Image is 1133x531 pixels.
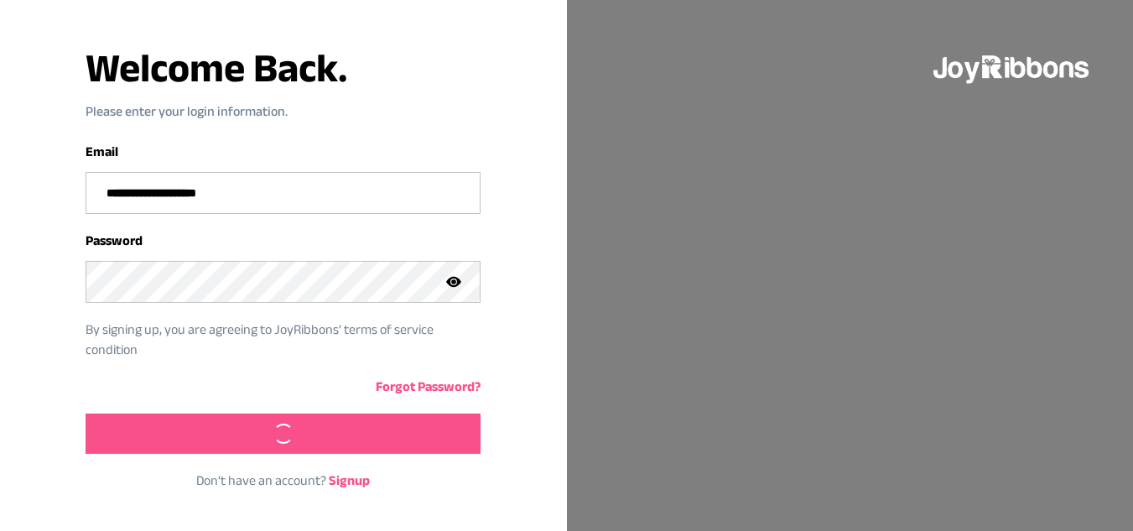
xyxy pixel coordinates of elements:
img: joyribbons [932,40,1093,94]
p: By signing up, you are agreeing to JoyRibbons‘ terms of service condition [86,320,455,360]
p: Don‘t have an account? [86,471,481,491]
label: Password [86,233,143,247]
h3: Welcome Back. [86,48,481,88]
a: Signup [329,473,370,487]
label: Email [86,144,118,159]
a: Forgot Password? [376,379,481,393]
p: Please enter your login information. [86,102,481,122]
